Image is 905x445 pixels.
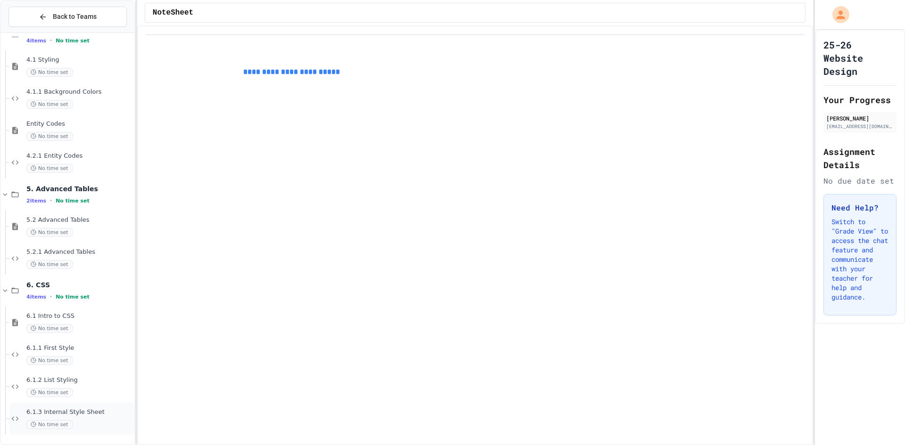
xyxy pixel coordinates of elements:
button: Back to Teams [8,7,127,27]
span: 5. Advanced Tables [26,185,132,193]
span: No time set [26,324,73,333]
div: My Account [823,4,852,25]
span: NoteSheet [153,7,193,18]
span: Back to Teams [53,12,97,22]
span: No time set [26,260,73,269]
span: No time set [26,388,73,397]
span: 6.1.1 First Style [26,344,132,352]
span: 2 items [26,198,46,204]
span: Entity Codes [26,120,132,128]
span: • [50,37,52,44]
span: 4.1.1 Background Colors [26,88,132,96]
p: Switch to "Grade View" to access the chat feature and communicate with your teacher for help and ... [831,217,889,302]
h1: 25-26 Website Design [823,38,897,78]
span: 4.1 Styling [26,56,132,64]
span: No time set [56,294,90,300]
span: 5.2 Advanced Tables [26,216,132,224]
span: No time set [56,198,90,204]
span: No time set [56,38,90,44]
span: No time set [26,420,73,429]
span: 6.1 Intro to CSS [26,312,132,320]
span: No time set [26,100,73,109]
span: 6.1.3 Internal Style Sheet [26,408,132,416]
span: No time set [26,132,73,141]
h2: Assignment Details [823,145,897,171]
span: 6.1.2 List Styling [26,376,132,384]
span: 4 items [26,38,46,44]
span: 5.2.1 Advanced Tables [26,248,132,256]
span: No time set [26,164,73,173]
span: No time set [26,228,73,237]
h2: Your Progress [823,93,897,106]
span: 4.2.1 Entity Codes [26,152,132,160]
div: No due date set [823,175,897,186]
span: 6. CSS [26,281,132,289]
span: No time set [26,68,73,77]
div: [EMAIL_ADDRESS][DOMAIN_NAME] [826,123,894,130]
h3: Need Help? [831,202,889,213]
span: • [50,293,52,300]
span: • [50,197,52,204]
div: [PERSON_NAME] [826,114,894,122]
span: No time set [26,356,73,365]
span: 4 items [26,294,46,300]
